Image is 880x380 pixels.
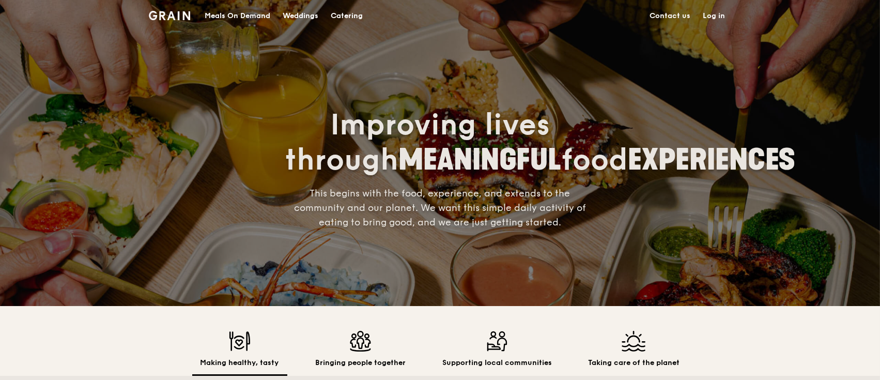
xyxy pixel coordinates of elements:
img: Grain [149,11,191,20]
div: Meals On Demand [205,1,270,32]
h2: Making healthy, tasty [200,358,279,368]
h2: Bringing people together [315,358,406,368]
span: MEANINGFUL [399,143,562,177]
h2: Taking care of the planet [588,358,680,368]
img: Taking care of the planet [588,331,680,352]
a: Log in [697,1,732,32]
img: Supporting local communities [442,331,552,352]
img: Bringing people together [315,331,406,352]
a: Catering [325,1,369,32]
a: Weddings [276,1,325,32]
span: Improving lives through food [285,108,796,178]
div: Catering [331,1,363,32]
span: This begins with the food, experience, and extends to the community and our planet. We want this ... [294,188,586,228]
div: Weddings [283,1,318,32]
span: EXPERIENCES [628,143,796,177]
img: Making healthy, tasty [200,331,279,352]
h2: Supporting local communities [442,358,552,368]
a: Contact us [644,1,697,32]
